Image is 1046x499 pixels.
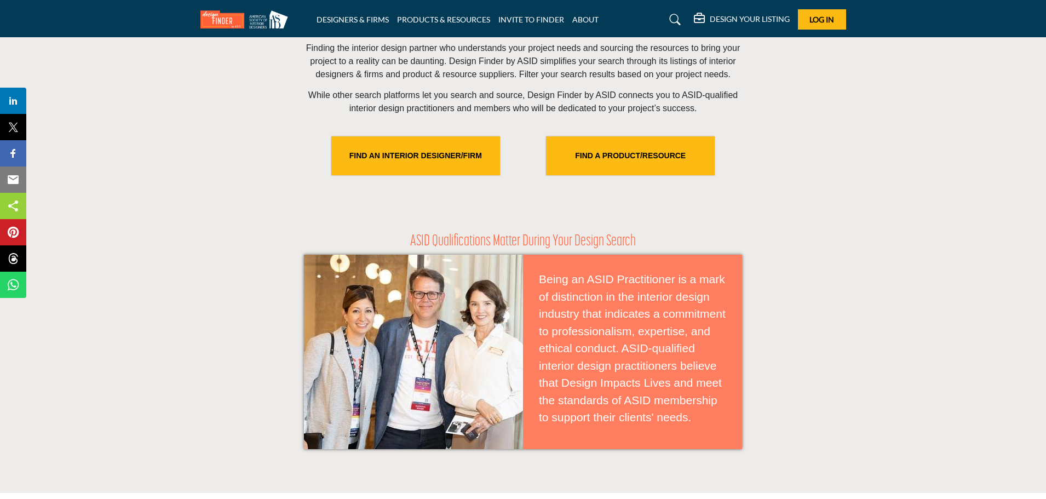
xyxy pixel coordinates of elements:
[798,9,846,30] button: Log In
[710,14,790,24] h5: DESIGN YOUR LISTING
[331,136,500,175] a: FIND AN INTERIOR DESIGNER/FIRM
[498,15,564,24] a: INVITE TO FINDER
[659,11,688,28] a: Search
[572,15,599,24] a: ABOUT
[809,15,834,24] span: Log In
[304,42,742,81] p: Finding the interior design partner who understands your project needs and sourcing the resources...
[397,15,490,24] a: PRODUCTS & RESOURCES
[200,10,294,28] img: Site Logo
[546,136,715,175] a: FIND A PRODUCT/RESOURCE
[304,89,742,115] p: While other search platforms let you search and source, Design Finder by ASID connects you to ASI...
[539,273,726,423] span: Being an ASID Practitioner is a mark of distinction in the interior design industry that indicate...
[317,15,389,24] a: DESIGNERS & FIRMS
[304,255,523,449] img: ASID members posing for a picture at a showroom
[694,13,790,26] div: DESIGN YOUR LISTING
[304,233,742,251] h2: ASID Qualifications Matter During Your Design Search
